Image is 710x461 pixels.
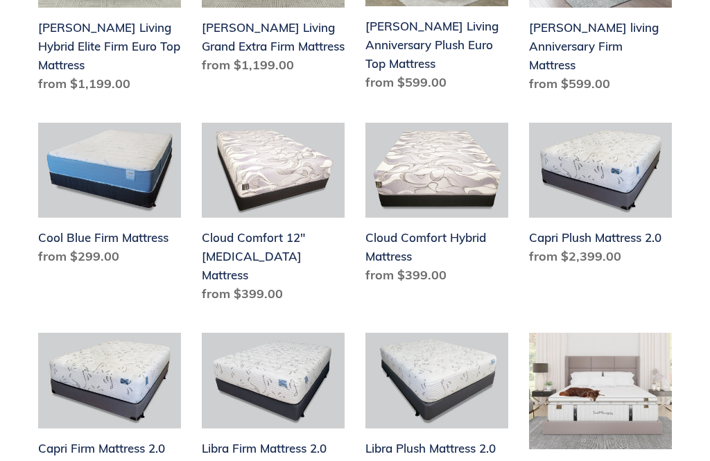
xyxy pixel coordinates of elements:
a: Cloud Comfort 12" Memory Foam Mattress [202,123,345,308]
a: Cloud Comfort Hybrid Mattress [365,123,508,290]
a: Cool Blue Firm Mattress [38,123,181,271]
a: Capri Plush Mattress 2.0 [529,123,672,271]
